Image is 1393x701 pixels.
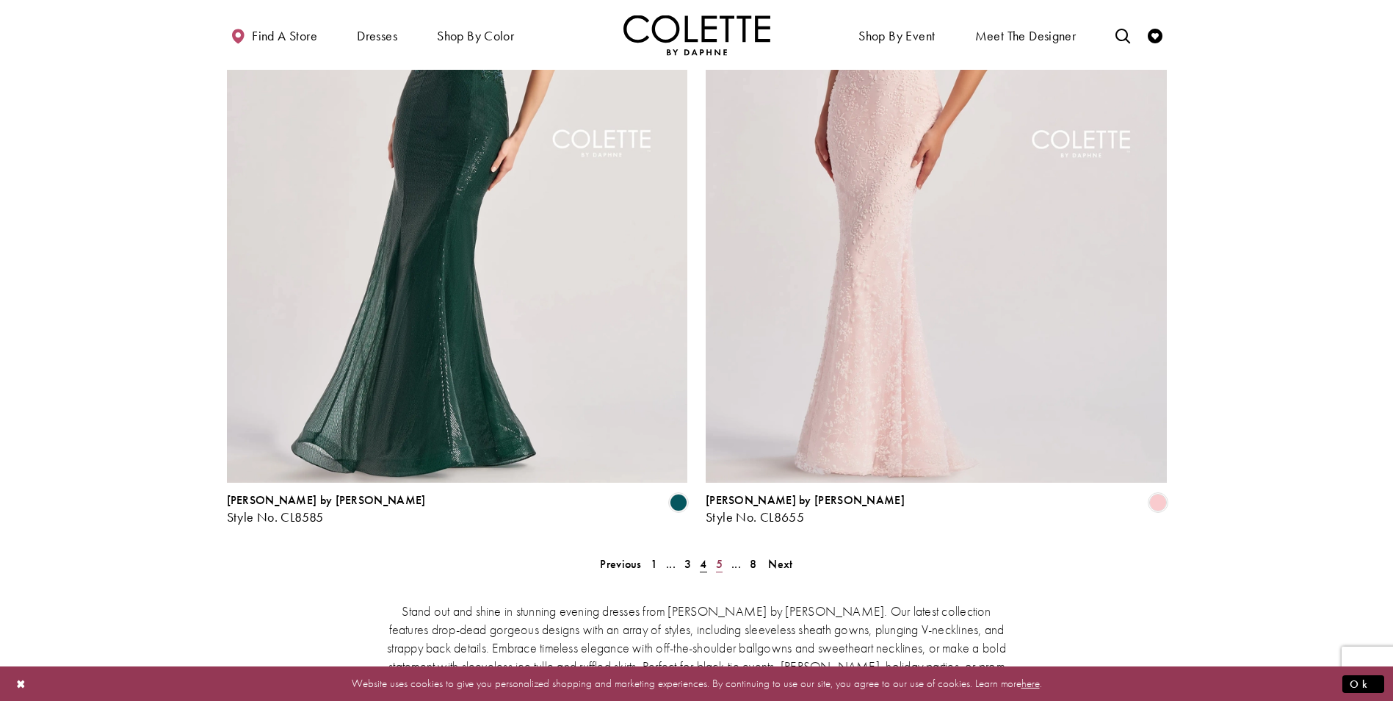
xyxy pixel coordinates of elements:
a: Check Wishlist [1144,15,1166,55]
span: [PERSON_NAME] by [PERSON_NAME] [227,492,426,508]
span: 1 [651,556,657,572]
a: 3 [680,553,695,575]
span: Shop by color [433,15,518,55]
span: Shop By Event [855,15,938,55]
a: 1 [646,553,662,575]
span: 4 [700,556,706,572]
a: Find a store [227,15,321,55]
div: Colette by Daphne Style No. CL8655 [706,494,905,525]
a: Prev Page [596,553,645,575]
span: Next [768,556,792,572]
span: ... [731,556,741,572]
a: Visit Home Page [623,15,770,55]
span: ... [666,556,676,572]
a: 8 [745,553,761,575]
a: ... [727,553,745,575]
a: 5 [712,553,727,575]
a: Toggle search [1112,15,1134,55]
span: Previous [600,556,641,572]
a: here [1021,676,1040,691]
span: Style No. CL8655 [706,508,804,525]
a: ... [662,553,680,575]
a: Next Page [764,553,797,575]
span: 3 [684,556,691,572]
span: Dresses [357,29,397,43]
span: Style No. CL8585 [227,508,324,525]
a: Meet the designer [972,15,1080,55]
div: Colette by Daphne Style No. CL8585 [227,494,426,525]
span: Shop by color [437,29,514,43]
p: Website uses cookies to give you personalized shopping and marketing experiences. By continuing t... [106,674,1287,694]
button: Submit Dialog [1342,675,1384,693]
span: Find a store [252,29,317,43]
img: Colette by Daphne [623,15,770,55]
span: Current page [695,553,711,575]
i: Ice Pink [1149,494,1167,511]
span: [PERSON_NAME] by [PERSON_NAME] [706,492,905,508]
span: 5 [716,556,723,572]
i: Spruce [670,494,687,511]
span: Meet the designer [975,29,1077,43]
span: Dresses [353,15,401,55]
button: Close Dialog [9,671,34,697]
span: 8 [750,556,756,572]
span: Shop By Event [858,29,935,43]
